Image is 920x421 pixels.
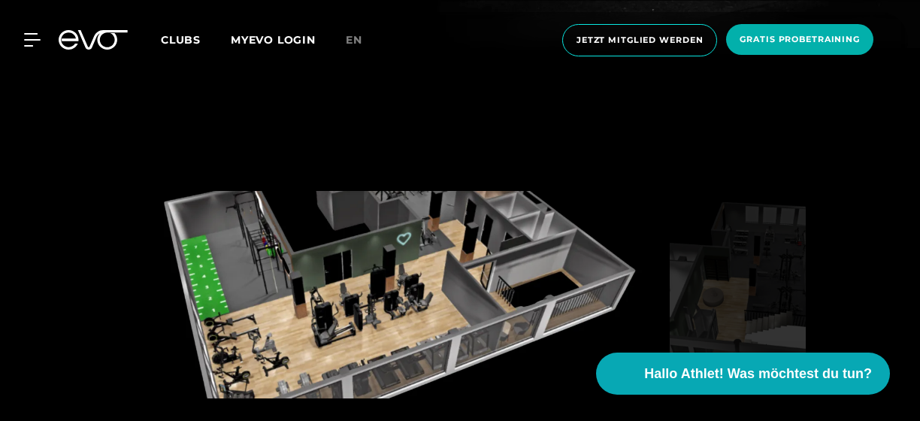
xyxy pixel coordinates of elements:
span: Jetzt Mitglied werden [577,34,703,47]
a: Clubs [161,32,231,47]
a: Jetzt Mitglied werden [558,24,722,56]
span: en [346,33,362,47]
a: Gratis Probetraining [722,24,878,56]
a: MYEVO LOGIN [231,33,316,47]
span: Gratis Probetraining [740,33,860,46]
span: Clubs [161,33,201,47]
img: evofitness [670,191,806,398]
a: en [346,32,380,49]
img: evofitness [120,191,664,398]
button: Hallo Athlet! Was möchtest du tun? [596,353,890,395]
span: Hallo Athlet! Was möchtest du tun? [644,364,872,384]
